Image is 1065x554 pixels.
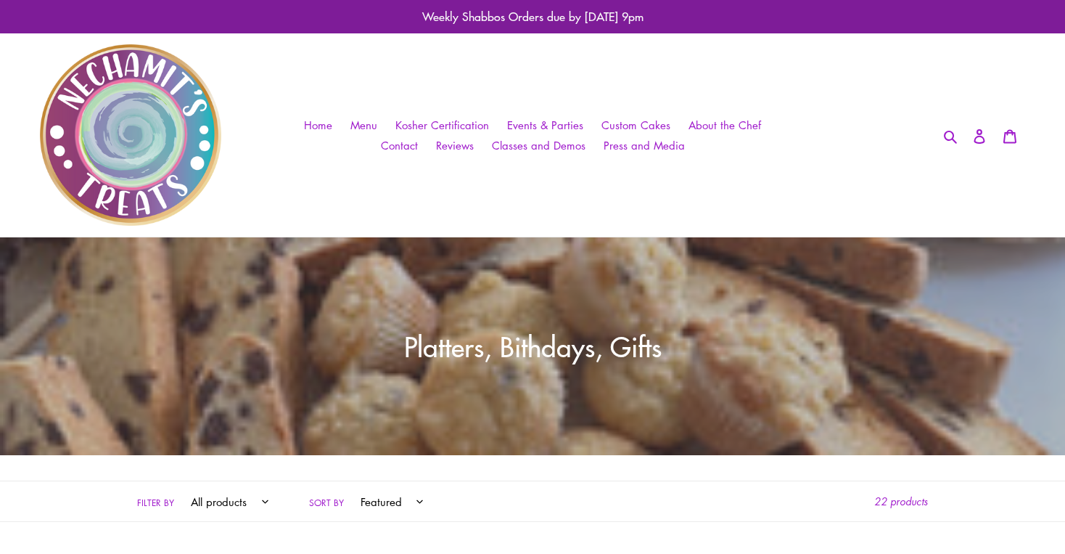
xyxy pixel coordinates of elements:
span: Reviews [436,138,474,153]
a: Reviews [429,135,481,156]
label: Sort by [309,497,344,510]
span: Classes and Demos [492,138,585,153]
span: Kosher Certification [395,118,489,133]
a: About the Chef [681,115,768,136]
a: Custom Cakes [594,115,678,136]
span: Platters, Bithdays, Gifts [404,327,662,364]
label: Filter by [137,497,174,510]
img: Nechamit&#39;s Treats [40,44,221,226]
span: 22 products [874,494,928,508]
a: Classes and Demos [485,135,593,156]
a: Menu [343,115,385,136]
a: Home [297,115,340,136]
span: About the Chef [688,118,761,133]
a: Kosher Certification [388,115,496,136]
a: Events & Parties [500,115,591,136]
a: Press and Media [596,135,692,156]
span: Events & Parties [507,118,583,133]
span: Menu [350,118,377,133]
span: Press and Media [604,138,685,153]
span: Contact [381,138,418,153]
span: Home [304,118,332,133]
span: Custom Cakes [601,118,670,133]
a: Contact [374,135,425,156]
